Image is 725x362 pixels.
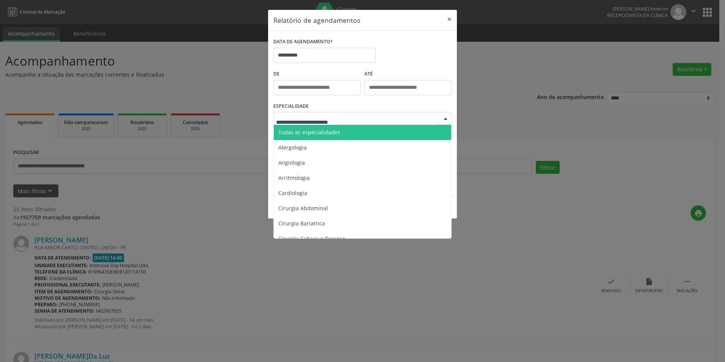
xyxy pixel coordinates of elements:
[273,101,309,112] label: ESPECIALIDADE
[364,68,452,80] label: ATÉ
[278,220,325,227] span: Cirurgia Bariatrica
[442,10,457,28] button: Close
[278,189,307,197] span: Cardiologia
[273,36,333,48] label: DATA DE AGENDAMENTO
[273,15,360,25] h5: Relatório de agendamentos
[278,129,340,136] span: Todas as especialidades
[278,235,345,242] span: Cirurgia Cabeça e Pescoço
[273,68,361,80] label: De
[278,144,307,151] span: Alergologia
[278,205,328,212] span: Cirurgia Abdominal
[278,159,305,166] span: Angiologia
[278,174,310,181] span: Arritmologia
